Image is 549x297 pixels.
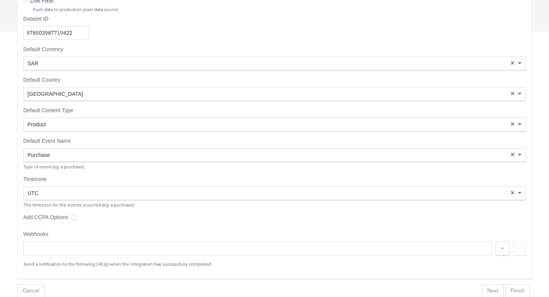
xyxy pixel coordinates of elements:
[27,91,83,97] span: [GEOGRAPHIC_DATA]
[23,176,526,183] label: Timezone
[510,151,515,158] span: ×
[509,187,516,200] span: Clear value
[510,121,515,128] span: ×
[496,241,509,255] button: +
[27,121,46,128] span: Product
[510,90,515,97] span: ×
[509,87,516,100] span: Clear value
[27,190,39,196] span: UTC
[23,202,526,208] div: The timezone for the events occurred (eg: a purchase)
[23,26,89,40] input: Dataset ID
[23,261,526,267] div: Send a notification to the following URL(s) when the integration has successfully completed.
[23,231,526,238] label: Webhooks
[27,60,39,66] span: SAR
[509,118,516,131] span: Clear value
[23,107,526,115] label: Default Content Type
[509,57,516,70] span: Clear value
[23,137,526,145] label: Default Event Name
[23,15,89,23] label: Dataset ID
[23,164,526,169] div: Type of event (eg: a purchase)
[32,7,526,12] div: Push data to production pixel data source
[23,214,68,221] label: Add CCPA Options
[23,46,526,53] label: Default Currency
[23,76,526,84] label: Default Country
[510,189,515,196] span: ×
[509,148,516,161] span: Clear value
[510,60,515,66] span: ×
[27,152,50,158] span: Purchase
